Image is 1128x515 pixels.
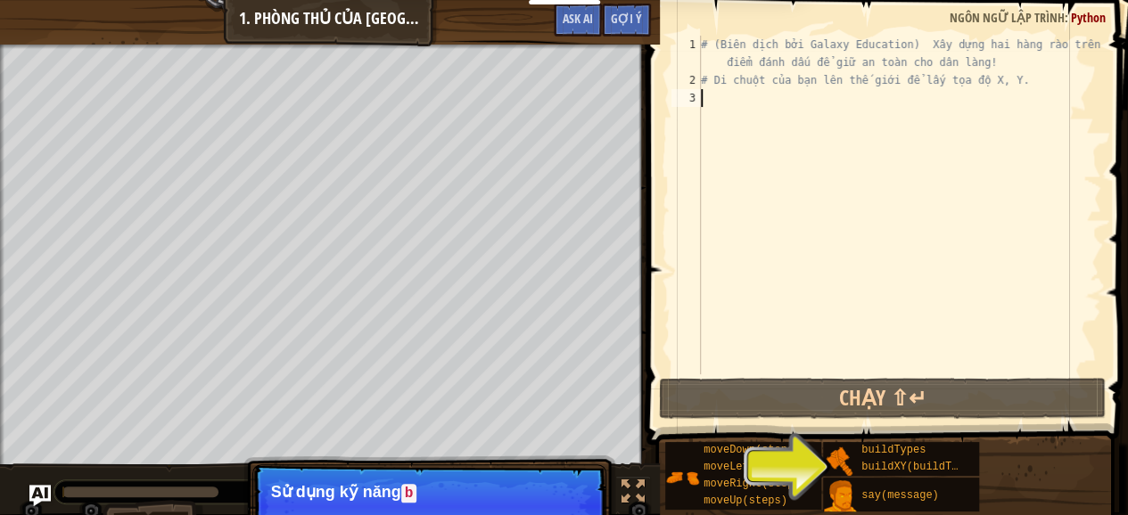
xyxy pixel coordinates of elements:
span: buildXY(buildType, x, y) [861,461,1016,473]
div: 3 [671,89,701,107]
p: Sử dụng kỹ năng [271,483,588,503]
button: Ask AI [29,485,51,506]
span: moveDown(steps) [704,444,800,456]
span: moveRight(steps) [704,478,806,490]
img: portrait.png [665,461,699,495]
div: 1 [671,36,701,71]
span: : [1065,9,1071,26]
code: b [401,484,417,503]
img: portrait.png [823,444,857,478]
div: 2 [671,71,701,89]
span: Gợi ý [611,10,642,27]
img: portrait.png [823,479,857,513]
button: Chạy ⇧↵ [659,378,1106,419]
span: moveLeft(steps) [704,461,800,473]
span: Ngôn ngữ lập trình [950,9,1065,26]
span: buildTypes [861,444,926,456]
span: moveUp(steps) [704,495,787,507]
span: Ask AI [563,10,593,27]
button: Ask AI [554,4,602,37]
button: Bật tắt chế độ toàn màn hình [615,476,651,512]
span: Python [1071,9,1106,26]
span: say(message) [861,489,938,502]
